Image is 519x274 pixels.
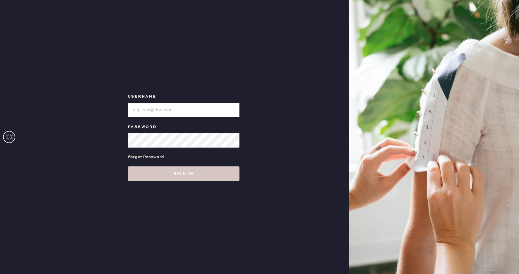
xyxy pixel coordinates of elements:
[128,93,239,100] label: Username
[128,148,164,166] a: Forgot Password
[128,103,239,117] input: e.g. john@doe.com
[128,154,164,160] div: Forgot Password
[128,166,239,181] button: Sign in
[128,123,239,131] label: Password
